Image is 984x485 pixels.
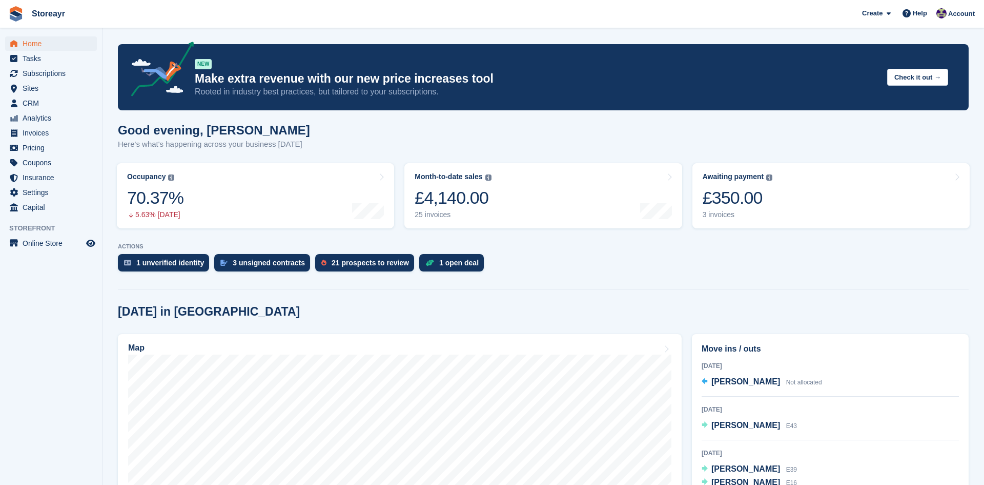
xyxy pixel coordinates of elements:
[419,254,489,277] a: 1 open deal
[702,463,797,476] a: [PERSON_NAME] E39
[127,172,166,181] div: Occupancy
[23,126,84,140] span: Invoices
[5,51,97,66] a: menu
[128,343,145,353] h2: Map
[23,111,84,125] span: Analytics
[702,405,959,414] div: [DATE]
[862,8,883,18] span: Create
[439,259,479,267] div: 1 open deal
[913,8,927,18] span: Help
[948,9,975,19] span: Account
[404,163,682,228] a: Month-to-date sales £4,140.00 25 invoices
[85,237,97,249] a: Preview store
[5,96,97,110] a: menu
[8,6,24,22] img: stora-icon-8386f47178a22dfd0bd8f6a31ec36ba5ce8667c1dd55bd0f319d3a0aa187defe.svg
[23,236,84,250] span: Online Store
[5,185,97,200] a: menu
[415,210,491,219] div: 25 invoices
[124,260,131,266] img: verify_identity-adf6edd0f0f0b5bbfe63781bf79b02c33cf7c696d77639b501bdc392416b5a36.svg
[23,36,84,51] span: Home
[766,174,772,181] img: icon-info-grey-7440780725fd019a000dd9b08b2336e03edf1995a4989e88bcd33f0948082b44.svg
[415,187,491,208] div: £4,140.00
[195,86,879,98] p: Rooted in industry best practices, but tailored to your subscriptions.
[23,66,84,81] span: Subscriptions
[214,254,315,277] a: 3 unsigned contracts
[122,42,194,100] img: price-adjustments-announcement-icon-8257ccfd72463d97f412b2fc003d46551f7dbcb40ab6d574587a9cd5c0d94...
[703,210,773,219] div: 3 invoices
[5,36,97,51] a: menu
[711,464,780,473] span: [PERSON_NAME]
[127,210,183,219] div: 5.63% [DATE]
[711,377,780,386] span: [PERSON_NAME]
[425,259,434,266] img: deal-1b604bf984904fb50ccaf53a9ad4b4a5d6e5aea283cecdc64d6e3604feb123c2.svg
[5,156,97,170] a: menu
[5,170,97,185] a: menu
[168,174,174,181] img: icon-info-grey-7440780725fd019a000dd9b08b2336e03edf1995a4989e88bcd33f0948082b44.svg
[23,81,84,95] span: Sites
[5,236,97,250] a: menu
[23,141,84,155] span: Pricing
[703,187,773,208] div: £350.00
[117,163,394,228] a: Occupancy 70.37% 5.63% [DATE]
[233,259,305,267] div: 3 unsigned contracts
[315,254,419,277] a: 21 prospects to review
[711,421,780,430] span: [PERSON_NAME]
[23,156,84,170] span: Coupons
[23,96,84,110] span: CRM
[786,379,822,386] span: Not allocated
[702,449,959,458] div: [DATE]
[786,466,797,473] span: E39
[118,305,300,319] h2: [DATE] in [GEOGRAPHIC_DATA]
[23,170,84,185] span: Insurance
[136,259,204,267] div: 1 unverified identity
[702,361,959,371] div: [DATE]
[127,187,183,208] div: 70.37%
[703,172,764,181] div: Awaiting payment
[786,422,797,430] span: E43
[5,111,97,125] a: menu
[887,69,948,86] button: Check it out →
[5,141,97,155] a: menu
[5,200,97,215] a: menu
[415,172,482,181] div: Month-to-date sales
[5,81,97,95] a: menu
[702,419,797,433] a: [PERSON_NAME] E43
[5,66,97,81] a: menu
[702,343,959,355] h2: Move ins / outs
[23,200,84,215] span: Capital
[23,51,84,66] span: Tasks
[9,223,102,234] span: Storefront
[118,243,969,250] p: ACTIONS
[702,376,822,389] a: [PERSON_NAME] Not allocated
[220,260,228,266] img: contract_signature_icon-13c848040528278c33f63329250d36e43548de30e8caae1d1a13099fd9432cc5.svg
[692,163,970,228] a: Awaiting payment £350.00 3 invoices
[195,71,879,86] p: Make extra revenue with our new price increases tool
[118,254,214,277] a: 1 unverified identity
[936,8,947,18] img: Byron Mcindoe
[195,59,212,69] div: NEW
[23,185,84,200] span: Settings
[5,126,97,140] a: menu
[118,139,310,150] p: Here's what's happening across your business [DATE]
[321,260,326,266] img: prospect-51fa495bee0391a8d652442698ab0144808aea92771e9ea1ae160a38d050c398.svg
[332,259,409,267] div: 21 prospects to review
[28,5,69,22] a: Storeayr
[118,123,310,137] h1: Good evening, [PERSON_NAME]
[485,174,491,181] img: icon-info-grey-7440780725fd019a000dd9b08b2336e03edf1995a4989e88bcd33f0948082b44.svg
